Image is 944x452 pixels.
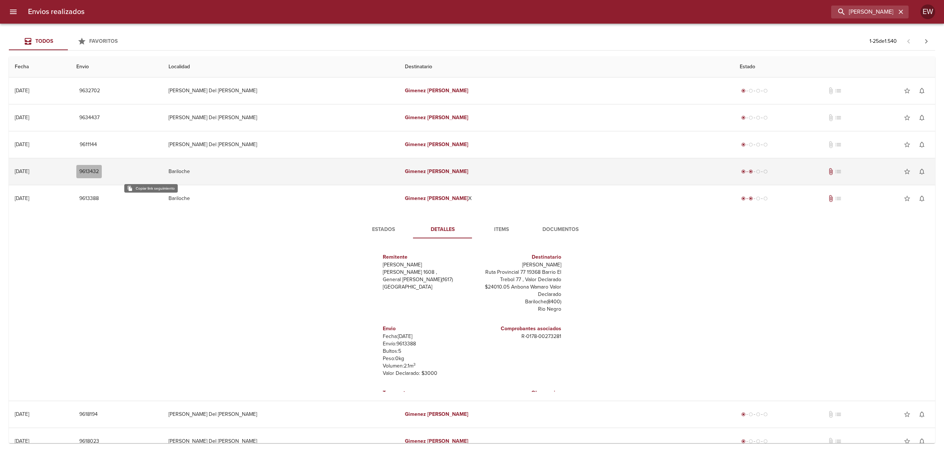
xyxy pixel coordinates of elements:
[834,114,842,121] span: No tiene pedido asociado
[163,77,399,104] td: [PERSON_NAME] Del [PERSON_NAME]
[399,185,733,212] td: X
[756,169,760,174] span: radio_button_unchecked
[413,362,416,367] sup: 3
[79,140,97,149] span: 9611144
[405,438,426,444] em: Gimenez
[903,195,911,202] span: star_border
[827,87,834,94] span: No tiene documentos adjuntos
[427,87,468,94] em: [PERSON_NAME]
[15,87,29,94] div: [DATE]
[903,141,911,148] span: star_border
[749,196,753,201] span: radio_button_checked
[914,434,929,449] button: Activar notificaciones
[903,87,911,94] span: star_border
[918,87,926,94] span: notifications_none
[383,325,469,333] h6: Envio
[383,253,469,261] h6: Remitente
[914,407,929,422] button: Activar notificaciones
[756,196,760,201] span: radio_button_unchecked
[741,412,746,417] span: radio_button_checked
[89,38,118,44] span: Favoritos
[383,348,469,355] p: Bultos: 5
[76,138,100,152] button: 9611144
[15,438,29,444] div: [DATE]
[475,269,561,298] p: Ruta Provincial 77 19368 Barrio El Trebol 77 , Valor Declarado $24010.05 Anbona Wamaro Valor Decl...
[427,168,468,175] em: [PERSON_NAME]
[749,142,753,147] span: radio_button_unchecked
[163,131,399,158] td: [PERSON_NAME] Del [PERSON_NAME]
[475,325,561,333] h6: Comprobantes asociados
[383,333,469,340] p: Fecha: [DATE]
[920,4,935,19] div: Abrir información de usuario
[163,185,399,212] td: Bariloche
[70,56,163,77] th: Envio
[163,158,399,185] td: Bariloche
[827,195,834,202] span: Tiene documentos adjuntos
[903,168,911,175] span: star_border
[756,89,760,93] span: radio_button_unchecked
[763,142,768,147] span: radio_button_unchecked
[358,225,409,234] span: Estados
[475,298,561,306] p: Bariloche ( 8400 )
[914,137,929,152] button: Activar notificaciones
[9,56,70,77] th: Fecha
[741,439,746,444] span: radio_button_checked
[900,191,914,206] button: Agregar a favoritos
[383,269,469,276] p: [PERSON_NAME] 1608 ,
[15,411,29,417] div: [DATE]
[475,389,561,397] h6: Observacion
[734,56,935,77] th: Estado
[914,164,929,179] button: Activar notificaciones
[35,38,53,44] span: Todos
[383,276,469,283] p: General [PERSON_NAME] ( 1617 )
[870,38,897,45] p: 1 - 25 de 1.540
[741,169,746,174] span: radio_button_checked
[427,438,468,444] em: [PERSON_NAME]
[76,435,102,448] button: 9618023
[918,195,926,202] span: notifications_none
[763,196,768,201] span: radio_button_unchecked
[535,225,586,234] span: Documentos
[405,87,426,94] em: Gimenez
[749,89,753,93] span: radio_button_unchecked
[903,438,911,445] span: star_border
[831,6,896,18] input: buscar
[900,434,914,449] button: Agregar a favoritos
[15,195,29,201] div: [DATE]
[740,141,769,148] div: Generado
[163,104,399,131] td: [PERSON_NAME] Del [PERSON_NAME]
[918,411,926,418] span: notifications_none
[476,225,527,234] span: Items
[900,164,914,179] button: Agregar a favoritos
[763,412,768,417] span: radio_button_unchecked
[749,412,753,417] span: radio_button_unchecked
[918,438,926,445] span: notifications_none
[827,438,834,445] span: No tiene documentos adjuntos
[79,113,100,123] span: 9634437
[763,169,768,174] span: radio_button_unchecked
[900,83,914,98] button: Agregar a favoritos
[917,32,935,50] span: Pagina siguiente
[405,168,426,175] em: Gimenez
[383,362,469,370] p: Volumen: 2.1 m
[741,115,746,120] span: radio_button_checked
[763,89,768,93] span: radio_button_unchecked
[834,168,842,175] span: No tiene pedido asociado
[383,355,469,362] p: Peso: 0 kg
[28,6,84,18] h6: Envios realizados
[914,83,929,98] button: Activar notificaciones
[827,411,834,418] span: No tiene documentos adjuntos
[417,225,468,234] span: Detalles
[900,137,914,152] button: Agregar a favoritos
[834,438,842,445] span: No tiene pedido asociado
[405,141,426,148] em: Gimenez
[76,84,103,98] button: 9632702
[427,195,468,201] em: [PERSON_NAME]
[76,111,103,125] button: 9634437
[918,114,926,121] span: notifications_none
[15,168,29,175] div: [DATE]
[163,56,399,77] th: Localidad
[763,115,768,120] span: radio_button_unchecked
[827,168,834,175] span: Tiene documentos adjuntos
[427,411,468,417] em: [PERSON_NAME]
